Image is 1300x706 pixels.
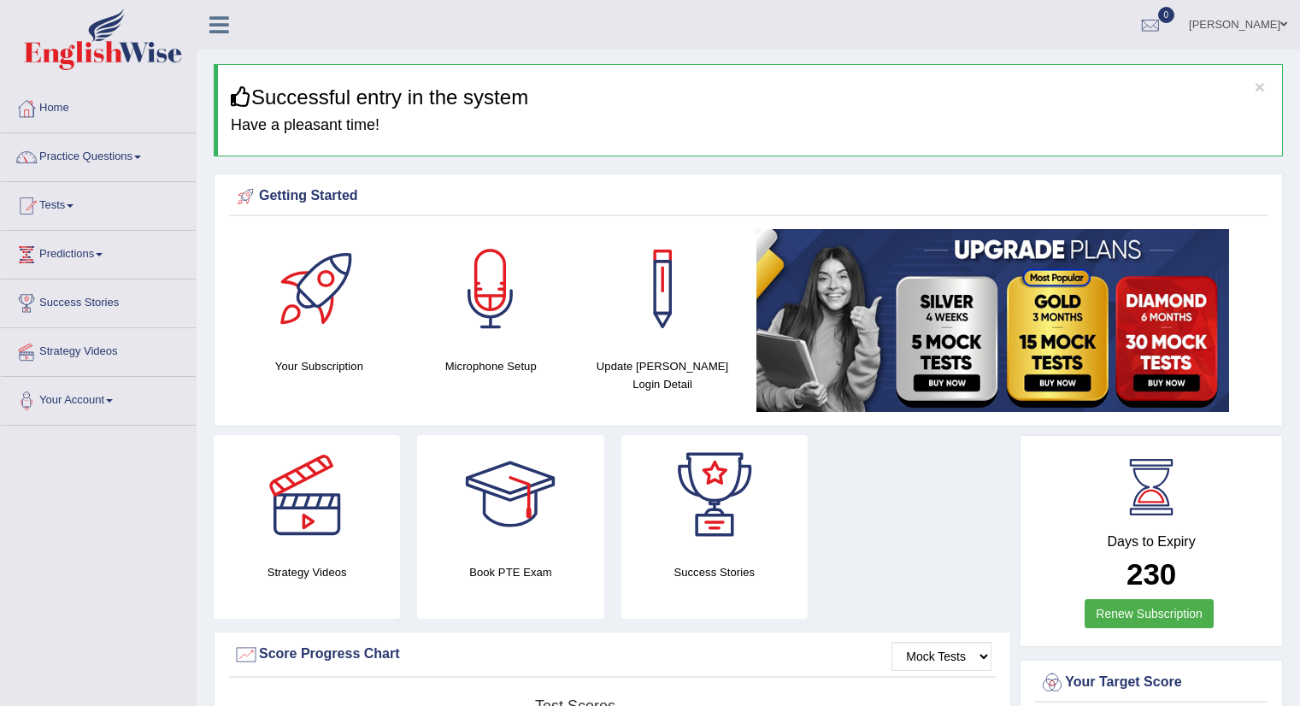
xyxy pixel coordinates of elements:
h4: Your Subscription [242,357,397,375]
h4: Strategy Videos [214,563,400,581]
span: 0 [1158,7,1175,23]
a: Success Stories [1,279,196,322]
a: Predictions [1,231,196,274]
button: × [1255,78,1265,96]
a: Practice Questions [1,133,196,176]
h3: Successful entry in the system [231,86,1269,109]
a: Tests [1,182,196,225]
a: Renew Subscription [1085,599,1214,628]
a: Home [1,85,196,127]
a: Your Account [1,377,196,420]
div: Getting Started [233,184,1263,209]
h4: Have a pleasant time! [231,117,1269,134]
div: Score Progress Chart [233,642,991,668]
img: small5.jpg [756,229,1229,412]
b: 230 [1126,557,1176,591]
h4: Microphone Setup [414,357,568,375]
div: Your Target Score [1039,670,1263,696]
h4: Success Stories [621,563,808,581]
h4: Book PTE Exam [417,563,603,581]
h4: Days to Expiry [1039,534,1263,550]
h4: Update [PERSON_NAME] Login Detail [585,357,740,393]
a: Strategy Videos [1,328,196,371]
